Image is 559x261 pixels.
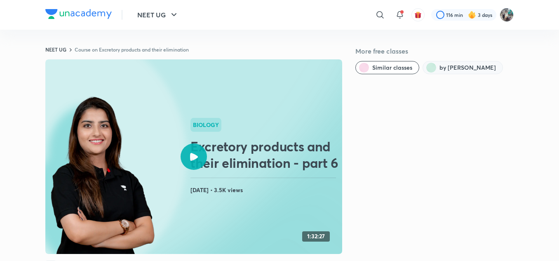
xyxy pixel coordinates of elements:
[190,138,339,171] h2: Excretory products and their elimination - part 6
[45,46,66,53] a: NEET UG
[372,63,412,72] span: Similar classes
[411,8,425,21] button: avatar
[45,9,112,19] img: Company Logo
[190,185,339,195] h4: [DATE] • 3.5K views
[355,61,419,74] button: Similar classes
[423,61,503,74] button: by Seep Pahuja
[500,8,514,22] img: Umar Parsuwale
[414,11,422,19] img: avatar
[132,7,184,23] button: NEET UG
[307,233,325,240] h4: 1:32:27
[355,46,514,56] h5: More free classes
[45,9,112,21] a: Company Logo
[468,11,476,19] img: streak
[75,46,189,53] a: Course on Excretory products and their elimination
[439,63,496,72] span: by Seep Pahuja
